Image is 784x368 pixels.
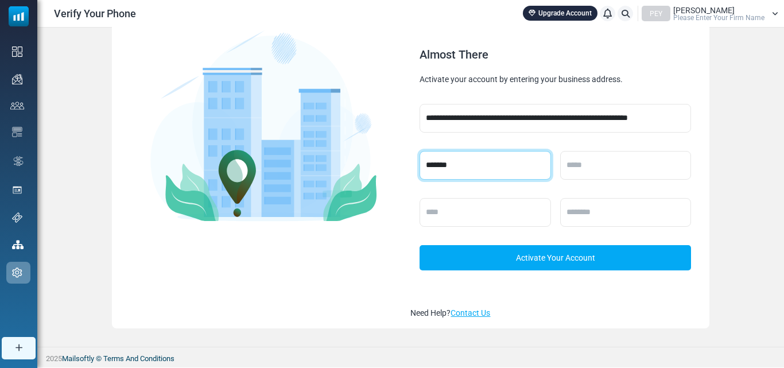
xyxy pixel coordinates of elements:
img: dashboard-icon.svg [12,47,22,57]
img: settings-icon.svg [12,268,22,278]
div: Almost There [420,49,690,60]
img: email-templates-icon.svg [12,127,22,137]
a: Terms And Conditions [103,354,174,363]
a: Activate Your Account [420,245,690,270]
a: Contact Us [451,308,490,317]
div: Need Help? [410,307,700,319]
img: mailsoftly_icon_blue_white.svg [9,6,29,26]
img: workflow.svg [12,154,25,168]
div: Activate your account by entering your business address. [420,74,690,86]
img: support-icon.svg [12,212,22,223]
a: PEY [PERSON_NAME] Please Enter Your Firm Name [642,6,778,21]
footer: 2025 [37,347,784,367]
span: Please Enter Your Firm Name [673,14,764,21]
img: landing_pages.svg [12,185,22,195]
span: translation missing: en.layouts.footer.terms_and_conditions [103,354,174,363]
img: campaigns-icon.png [12,74,22,84]
div: PEY [642,6,670,21]
img: contacts-icon.svg [10,102,24,110]
span: Verify Your Phone [54,6,136,21]
span: [PERSON_NAME] [673,6,735,14]
a: Upgrade Account [523,6,597,21]
a: Mailsoftly © [62,354,102,363]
